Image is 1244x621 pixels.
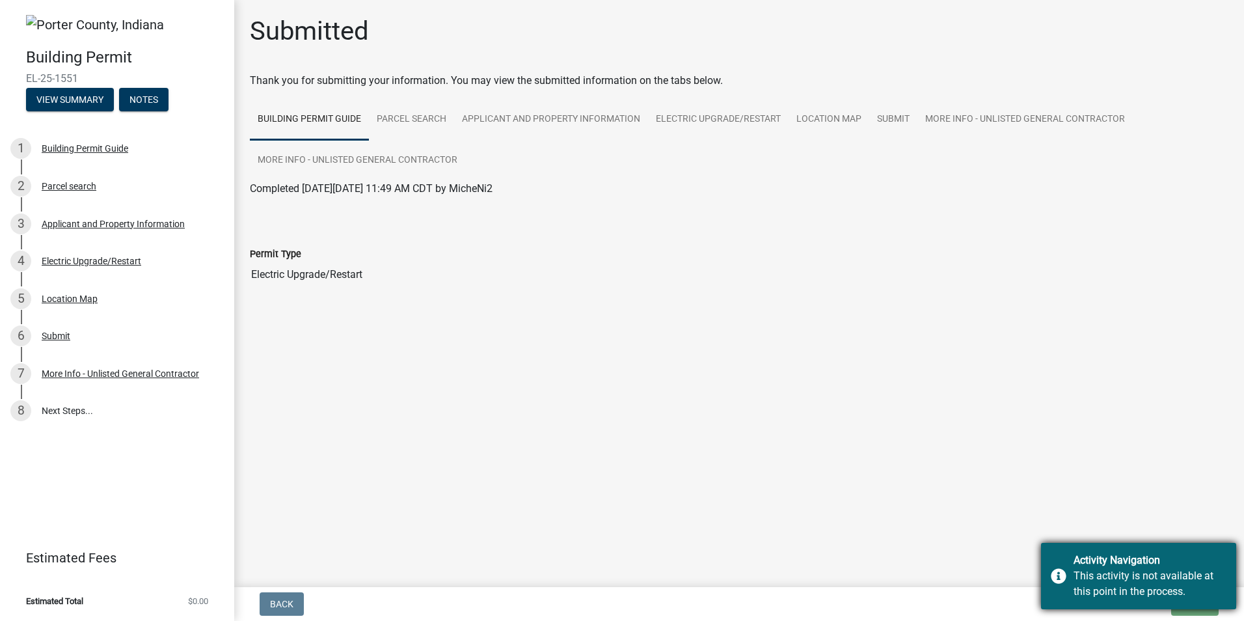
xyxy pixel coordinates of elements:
div: 3 [10,214,31,234]
span: EL-25-1551 [26,72,208,85]
div: Submit [42,331,70,340]
div: 2 [10,176,31,197]
a: Location Map [789,99,869,141]
div: 4 [10,251,31,271]
div: 7 [10,363,31,384]
div: Applicant and Property Information [42,219,185,228]
div: Electric Upgrade/Restart [42,256,141,266]
a: Submit [869,99,917,141]
span: Completed [DATE][DATE] 11:49 AM CDT by MicheNi2 [250,182,493,195]
div: Activity Navigation [1074,553,1226,568]
span: Back [270,599,293,609]
div: 5 [10,288,31,309]
img: Porter County, Indiana [26,15,164,34]
button: Back [260,592,304,616]
a: Estimated Fees [10,545,213,571]
a: Building Permit Guide [250,99,369,141]
div: More Info - Unlisted General Contractor [42,369,199,378]
h1: Submitted [250,16,369,47]
div: Location Map [42,294,98,303]
a: Electric Upgrade/Restart [648,99,789,141]
div: 6 [10,325,31,346]
button: View Summary [26,88,114,111]
a: Parcel search [369,99,454,141]
div: This activity is not available at this point in the process. [1074,568,1226,600]
div: Thank you for submitting your information. You may view the submitted information on the tabs below. [250,73,1228,89]
a: More Info - Unlisted General Contractor [917,99,1133,141]
div: 8 [10,400,31,421]
wm-modal-confirm: Summary [26,95,114,105]
span: $0.00 [188,597,208,605]
div: Building Permit Guide [42,144,128,153]
a: More Info - Unlisted General Contractor [250,140,465,182]
label: Permit Type [250,250,301,259]
h4: Building Permit [26,48,224,67]
span: Estimated Total [26,597,83,605]
div: Parcel search [42,182,96,191]
wm-modal-confirm: Notes [119,95,169,105]
button: Notes [119,88,169,111]
div: 1 [10,138,31,159]
a: Applicant and Property Information [454,99,648,141]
